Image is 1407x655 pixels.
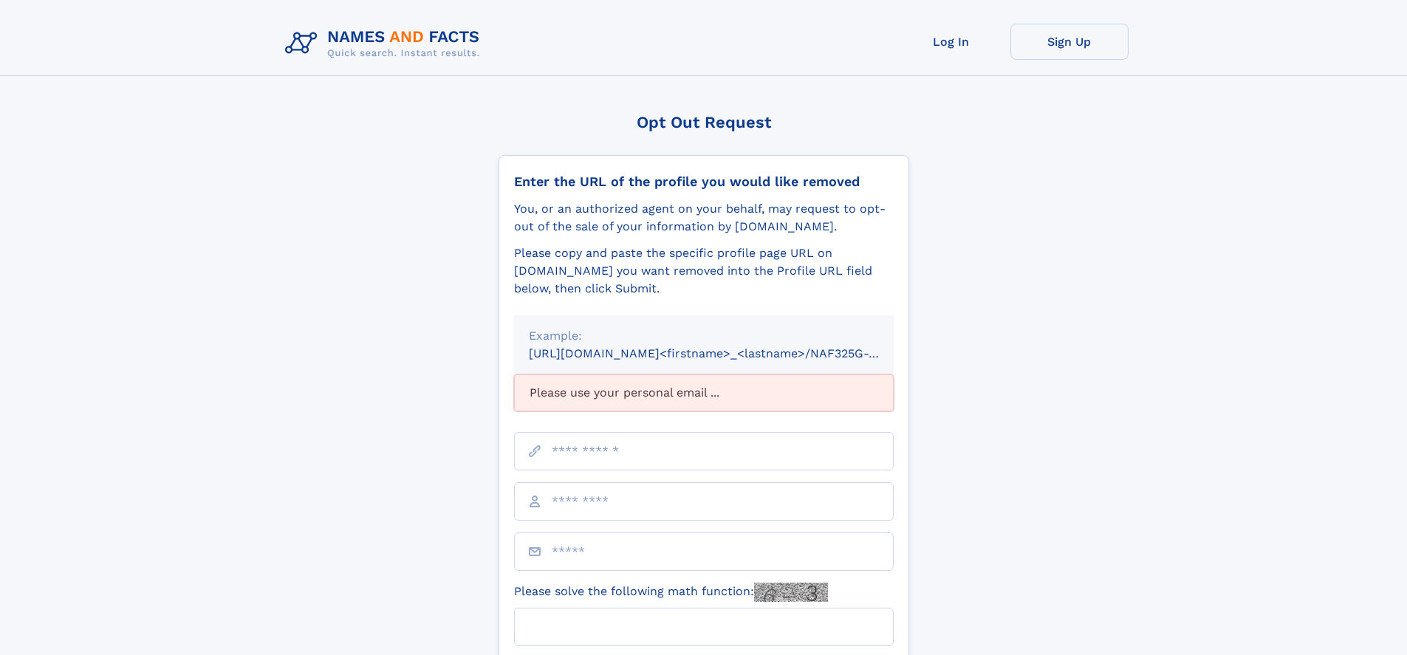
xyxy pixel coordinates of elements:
div: Opt Out Request [499,113,909,131]
img: Logo Names and Facts [279,24,492,64]
div: Please copy and paste the specific profile page URL on [DOMAIN_NAME] you want removed into the Pr... [514,244,894,298]
a: Sign Up [1010,24,1129,60]
div: Example: [529,327,879,345]
div: Enter the URL of the profile you would like removed [514,174,894,190]
div: You, or an authorized agent on your behalf, may request to opt-out of the sale of your informatio... [514,200,894,236]
div: Please use your personal email ... [514,374,894,411]
a: Log In [892,24,1010,60]
label: Please solve the following math function: [514,583,828,602]
small: [URL][DOMAIN_NAME]<firstname>_<lastname>/NAF325G-xxxxxxxx [529,346,922,360]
